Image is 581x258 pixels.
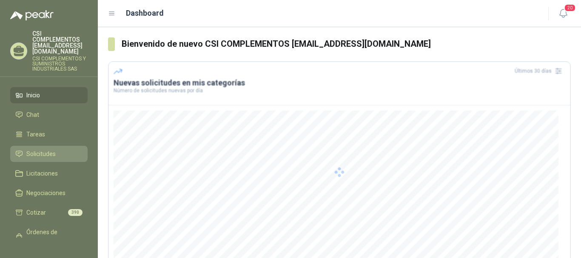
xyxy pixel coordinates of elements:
[122,37,571,51] h3: Bienvenido de nuevo CSI COMPLEMENTOS [EMAIL_ADDRESS][DOMAIN_NAME]
[10,165,88,181] a: Licitaciones
[10,107,88,123] a: Chat
[32,31,88,54] p: CSI COMPLEMENTOS [EMAIL_ADDRESS][DOMAIN_NAME]
[26,110,39,119] span: Chat
[32,56,88,71] p: CSI COMPLEMENTOS Y SUMINISTROS INDUSTRIALES SAS
[555,6,571,21] button: 20
[10,185,88,201] a: Negociaciones
[26,130,45,139] span: Tareas
[10,146,88,162] a: Solicitudes
[10,126,88,142] a: Tareas
[26,208,46,217] span: Cotizar
[10,87,88,103] a: Inicio
[26,169,58,178] span: Licitaciones
[126,7,164,19] h1: Dashboard
[564,4,576,12] span: 20
[26,149,56,159] span: Solicitudes
[10,204,88,221] a: Cotizar390
[26,188,66,198] span: Negociaciones
[68,209,83,216] span: 390
[10,10,54,20] img: Logo peakr
[10,224,88,249] a: Órdenes de Compra
[26,91,40,100] span: Inicio
[26,227,80,246] span: Órdenes de Compra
